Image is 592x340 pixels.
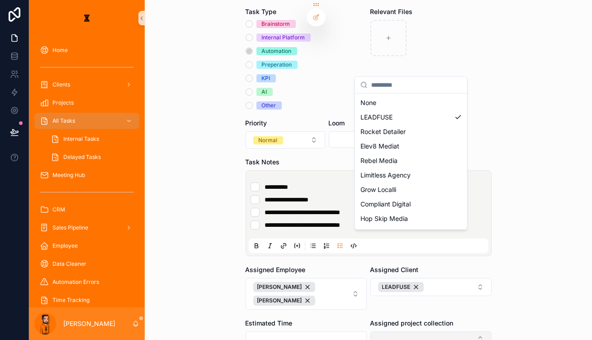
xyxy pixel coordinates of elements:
[262,74,270,82] div: KPI
[262,61,292,69] div: Preperation
[34,167,139,183] a: Meeting Hub
[52,260,86,268] span: Data Cleaner
[29,36,145,307] div: scrollable content
[34,42,139,58] a: Home
[370,8,413,15] span: Relevant Files
[259,136,278,144] div: Normal
[360,200,411,209] span: Compliant Digital
[262,101,276,110] div: Other
[360,229,436,238] span: Elite Minds CRM Program
[34,113,139,129] a: All Tasks
[52,99,74,106] span: Projects
[370,266,419,273] span: Assigned Client
[34,201,139,218] a: CRM
[355,94,467,230] div: Suggestions
[246,158,280,166] span: Task Notes
[370,278,492,296] button: Select Button
[246,278,367,310] button: Select Button
[360,171,411,180] span: Limitless Agency
[52,81,70,88] span: Clients
[34,256,139,272] a: Data Cleaner
[34,238,139,254] a: Employee
[262,20,290,28] div: Brainstorm
[257,283,302,291] span: [PERSON_NAME]
[52,47,68,54] span: Home
[34,220,139,236] a: Sales Pipeline
[45,131,139,147] a: Internal Tasks
[34,77,139,93] a: Clients
[63,135,99,143] span: Internal Tasks
[257,297,302,304] span: [PERSON_NAME]
[360,113,393,122] span: LEADFUSE
[357,96,465,110] div: None
[246,131,325,148] button: Select Button
[52,206,65,213] span: CRM
[52,224,88,231] span: Sales Pipeline
[370,319,454,327] span: Assigned project collection
[360,185,396,194] span: Grow Localli
[52,242,78,249] span: Employee
[262,47,292,55] div: Automation
[378,282,424,292] button: Unselect 17
[360,214,408,223] span: Hop Skip Media
[253,282,315,292] button: Unselect 6
[246,119,267,127] span: Priority
[34,95,139,111] a: Projects
[45,149,139,165] a: Delayed Tasks
[246,319,293,327] span: Estimated Time
[262,34,305,42] div: Internal Platform
[382,283,411,291] span: LEADFUSE
[360,156,398,165] span: Rebel Media
[80,11,94,25] img: App logo
[52,172,85,179] span: Meeting Hub
[34,274,139,290] a: Automation Errors
[262,88,267,96] div: AI
[360,142,399,151] span: Elev8 Mediat
[329,119,345,127] span: Loom
[63,319,115,328] p: [PERSON_NAME]
[253,296,315,306] button: Unselect 1
[360,127,406,136] span: Rocket Detailer
[246,266,306,273] span: Assigned Employee
[52,278,99,286] span: Automation Errors
[63,153,101,161] span: Delayed Tasks
[246,8,277,15] span: Task Type
[52,117,75,125] span: All Tasks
